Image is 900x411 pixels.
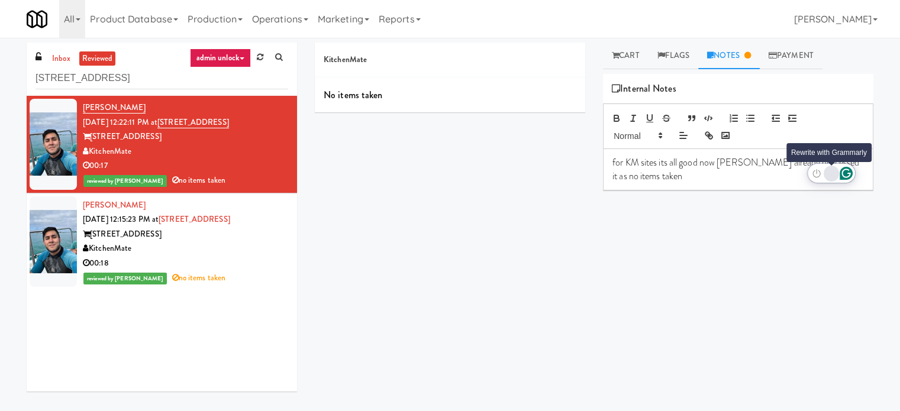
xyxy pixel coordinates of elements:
[604,149,873,190] div: To enrich screen reader interactions, please activate Accessibility in Grammarly extension settings
[27,193,297,290] li: [PERSON_NAME][DATE] 12:15:23 PM at[STREET_ADDRESS][STREET_ADDRESS]KitchenMate00:18reviewed by [PE...
[83,213,159,225] span: [DATE] 12:15:23 PM at
[83,175,167,187] span: reviewed by [PERSON_NAME]
[83,256,288,271] div: 00:18
[27,96,297,193] li: [PERSON_NAME][DATE] 12:22:11 PM at[STREET_ADDRESS][STREET_ADDRESS]KitchenMate00:17reviewed by [PE...
[172,272,226,283] span: no items taken
[157,116,229,128] a: [STREET_ADDRESS]
[172,174,226,186] span: no items taken
[83,227,288,242] div: [STREET_ADDRESS]
[159,213,230,225] a: [STREET_ADDRESS]
[649,43,699,69] a: Flags
[83,102,146,114] a: [PERSON_NAME]
[760,43,822,69] a: Payment
[83,241,288,256] div: KitchenMate
[83,130,288,144] div: [STREET_ADDRESS]
[324,56,576,64] h5: KitchenMate
[315,77,585,113] div: No items taken
[603,43,649,69] a: Cart
[190,48,251,67] a: admin unlock
[83,144,288,159] div: KitchenMate
[612,80,676,98] span: Internal Notes
[49,51,73,66] a: inbox
[83,273,167,284] span: reviewed by [PERSON_NAME]
[27,9,47,30] img: Micromart
[83,158,288,173] div: 00:17
[79,51,116,66] a: reviewed
[36,67,288,89] input: Search vision orders
[83,199,146,211] a: [PERSON_NAME]
[83,116,157,128] span: [DATE] 12:22:11 PM at
[612,156,864,183] p: for KM sites its all good now [PERSON_NAME] already processed it as no items taken
[698,43,760,69] a: Notes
